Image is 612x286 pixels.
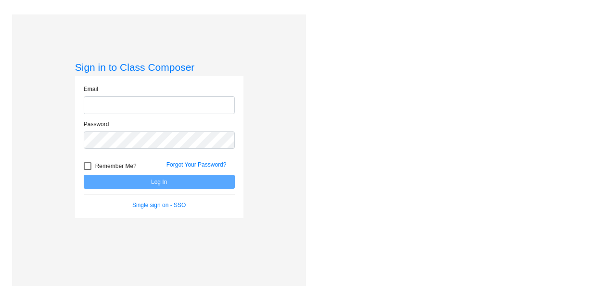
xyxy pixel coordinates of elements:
label: Password [84,120,109,129]
span: Remember Me? [95,160,137,172]
a: Forgot Your Password? [166,161,227,168]
a: Single sign on - SSO [132,202,186,208]
h3: Sign in to Class Composer [75,61,243,73]
button: Log In [84,175,235,189]
label: Email [84,85,98,93]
